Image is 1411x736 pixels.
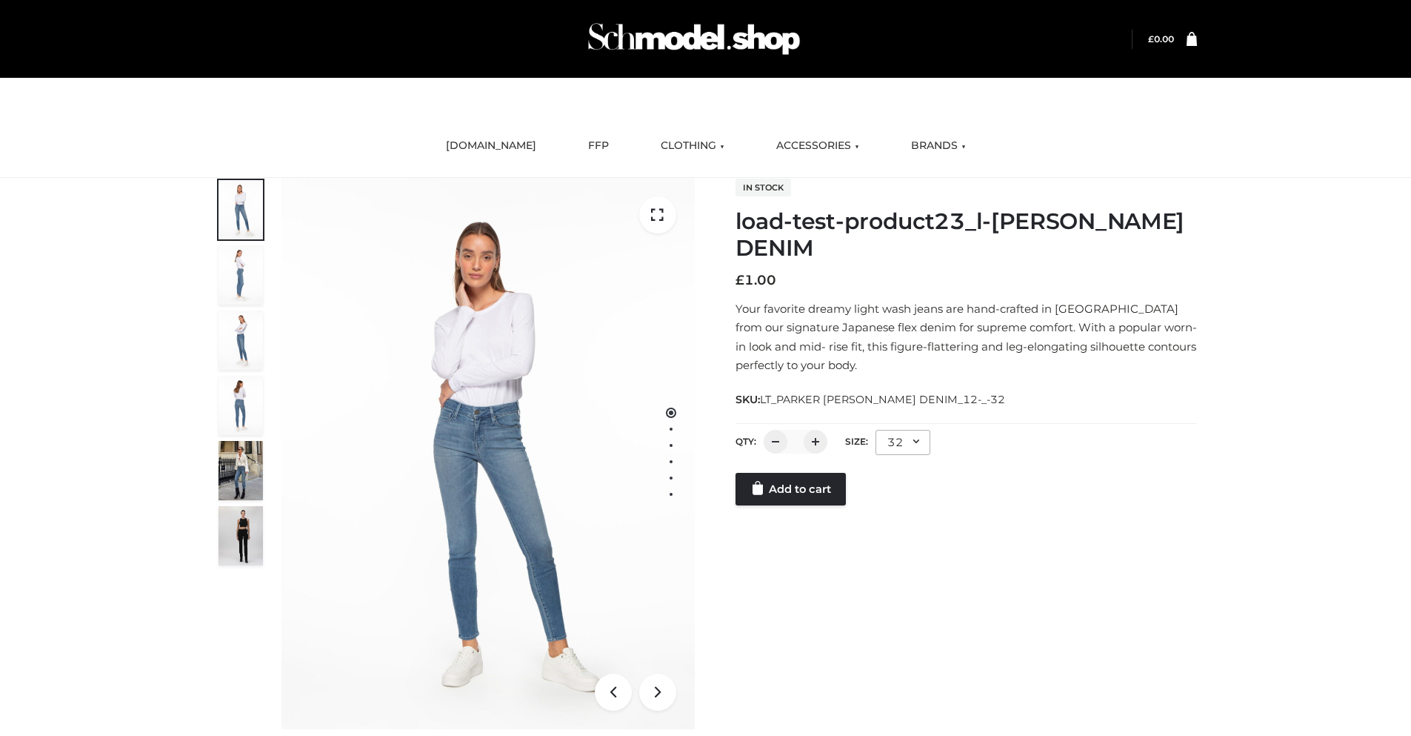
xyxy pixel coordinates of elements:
[650,130,735,162] a: CLOTHING
[1148,33,1174,44] a: £0.00
[735,299,1197,375] p: Your favorite dreamy light wash jeans are hand-crafted in [GEOGRAPHIC_DATA] from our signature Ja...
[735,179,791,196] span: In stock
[735,272,744,288] span: £
[735,208,1197,262] h1: load-test-product23_l-[PERSON_NAME] DENIM
[900,130,977,162] a: BRANDS
[435,130,547,162] a: [DOMAIN_NAME]
[875,430,930,455] div: 32
[735,436,756,447] label: QTY:
[281,178,695,729] img: 2001KLX-Ava-skinny-cove-1-scaled_9b141654-9513-48e5-b76c-3dc7db129200
[219,506,263,566] img: 49df5f96394c49d8b5cbdcda3511328a.HD-1080p-2.5Mbps-49301101_thumbnail.jpg
[577,130,620,162] a: FFP
[760,393,1005,406] span: LT_PARKER [PERSON_NAME] DENIM_12-_-32
[219,245,263,305] img: 2001KLX-Ava-skinny-cove-4-scaled_4636a833-082b-4702-abec-fd5bf279c4fc.jpg
[219,376,263,435] img: 2001KLX-Ava-skinny-cove-2-scaled_32c0e67e-5e94-449c-a916-4c02a8c03427.jpg
[1148,33,1174,44] bdi: 0.00
[219,311,263,370] img: 2001KLX-Ava-skinny-cove-3-scaled_eb6bf915-b6b9-448f-8c6c-8cabb27fd4b2.jpg
[765,130,870,162] a: ACCESSORIES
[219,441,263,500] img: Bowery-Skinny_Cove-1.jpg
[735,391,1007,408] span: SKU:
[1148,33,1154,44] span: £
[735,272,776,288] bdi: 1.00
[219,180,263,239] img: 2001KLX-Ava-skinny-cove-1-scaled_9b141654-9513-48e5-b76c-3dc7db129200.jpg
[735,473,846,505] a: Add to cart
[583,10,805,68] img: Schmodel Admin 964
[845,436,868,447] label: Size:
